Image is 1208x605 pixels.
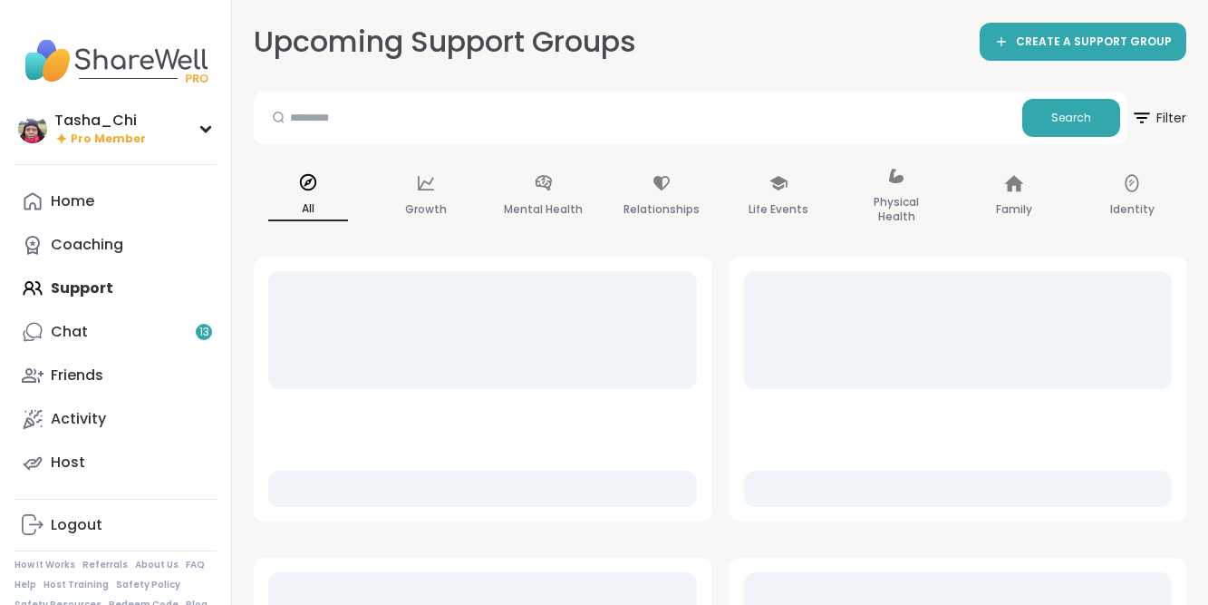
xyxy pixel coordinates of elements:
[54,111,146,131] div: Tasha_Chi
[51,453,85,473] div: Host
[18,114,47,143] img: Tasha_Chi
[405,199,447,220] p: Growth
[1131,96,1186,140] span: Filter
[82,559,128,571] a: Referrals
[1016,34,1172,50] span: CREATE A SUPPORT GROUP
[14,503,217,547] a: Logout
[254,22,636,63] h2: Upcoming Support Groups
[51,191,94,211] div: Home
[14,559,75,571] a: How It Works
[996,199,1032,220] p: Family
[268,198,348,221] p: All
[135,559,179,571] a: About Us
[14,310,217,354] a: Chat13
[51,366,103,385] div: Friends
[199,325,209,340] span: 13
[14,441,217,484] a: Host
[186,559,205,571] a: FAQ
[14,354,217,397] a: Friends
[1022,99,1120,137] button: Search
[1051,110,1091,126] span: Search
[14,223,217,267] a: Coaching
[623,199,700,220] p: Relationships
[51,409,106,429] div: Activity
[856,191,936,228] p: Physical Health
[749,199,808,220] p: Life Events
[14,29,217,93] img: ShareWell Nav Logo
[980,23,1186,61] a: CREATE A SUPPORT GROUP
[116,579,180,591] a: Safety Policy
[14,579,36,591] a: Help
[14,180,217,223] a: Home
[1131,92,1186,144] button: Filter
[14,397,217,441] a: Activity
[71,132,146,147] span: Pro Member
[1110,199,1155,220] p: Identity
[504,199,583,220] p: Mental Health
[43,579,109,591] a: Host Training
[51,322,88,342] div: Chat
[51,235,123,255] div: Coaching
[51,515,102,535] div: Logout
